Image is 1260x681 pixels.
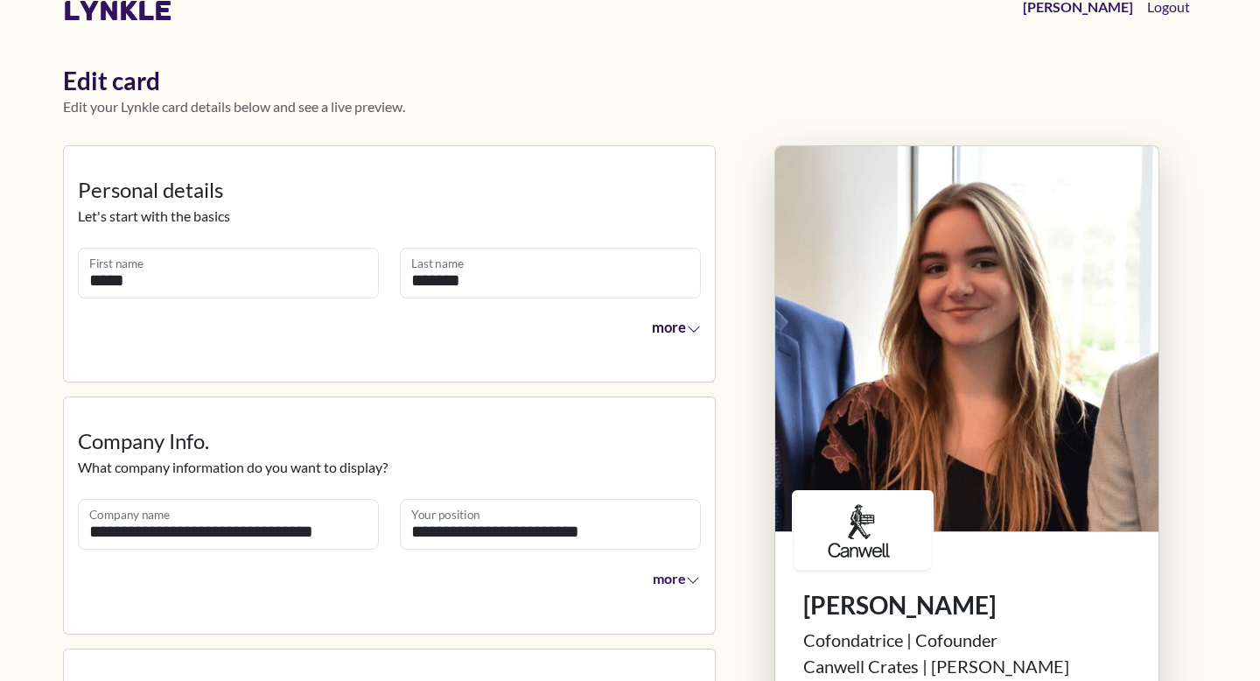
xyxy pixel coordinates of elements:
p: Let's start with the basics [78,206,701,227]
button: more [640,308,703,345]
span: more [653,570,700,586]
legend: Personal details [78,174,701,206]
img: logo [794,493,931,570]
h1: [PERSON_NAME] [803,591,1130,621]
p: Edit your Lynkle card details below and see a live preview. [63,96,1197,117]
legend: Company Info. [78,425,701,457]
div: Canwell Crates | [PERSON_NAME] [803,653,1130,679]
img: profile picture [775,146,1158,531]
p: What company information do you want to display? [78,457,701,478]
button: more [641,560,701,595]
div: Cofondatrice | Cofounder [803,627,1130,653]
h1: Edit card [63,67,1197,96]
span: more [652,318,701,335]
